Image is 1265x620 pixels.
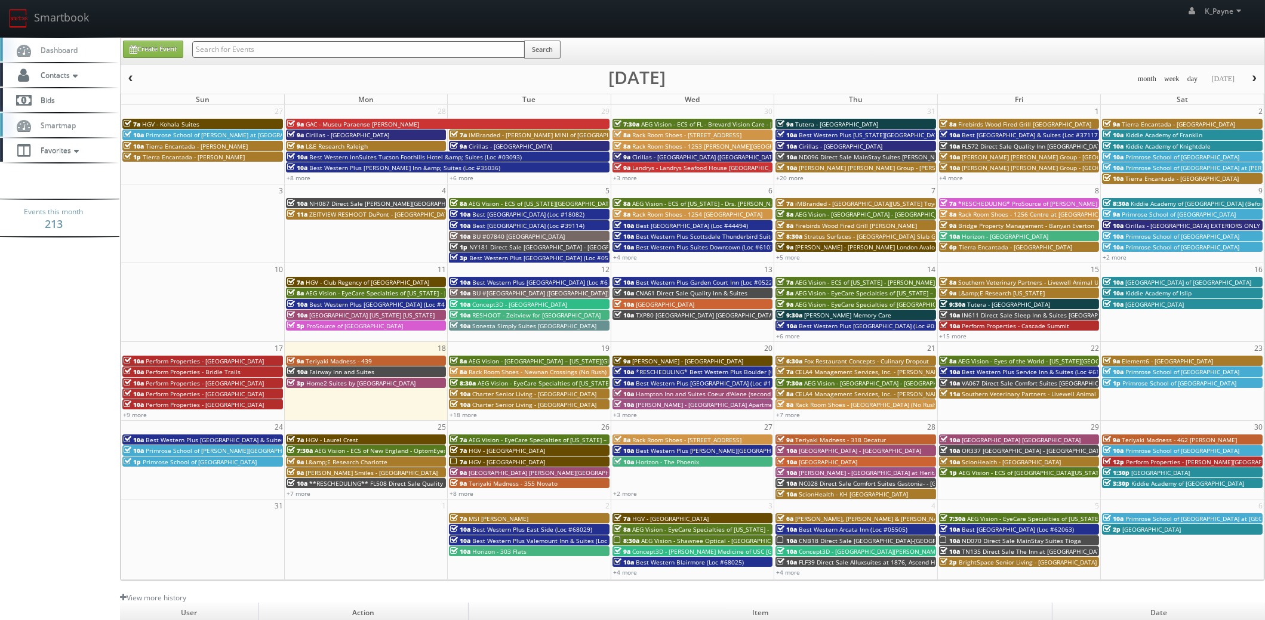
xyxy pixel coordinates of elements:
[777,368,793,376] span: 7a
[632,210,762,218] span: Rack Room Shoes - 1254 [GEOGRAPHIC_DATA]
[450,210,470,218] span: 10a
[940,120,957,128] span: 8a
[940,243,958,251] span: 6p
[962,322,1070,330] span: Perform Properties - Cascade Summit
[636,221,748,230] span: Best [GEOGRAPHIC_DATA] (Loc #44494)
[776,174,804,182] a: +20 more
[287,131,304,139] span: 9a
[472,400,596,409] span: Charter Senior Living - [GEOGRAPHIC_DATA]
[1125,232,1239,240] span: Primrose School of [GEOGRAPHIC_DATA]
[472,322,596,330] span: Sonesta Simply Suites [GEOGRAPHIC_DATA]
[472,390,596,398] span: Charter Senior Living - [GEOGRAPHIC_DATA]
[940,221,957,230] span: 9a
[450,446,467,455] span: 7a
[795,243,938,251] span: [PERSON_NAME] - [PERSON_NAME] London Avalon
[777,243,793,251] span: 9a
[450,357,467,365] span: 8a
[146,379,264,387] span: Perform Properties - [GEOGRAPHIC_DATA]
[287,446,313,455] span: 7:30a
[959,221,1095,230] span: Bridge Property Management - Banyan Everton
[450,311,470,319] span: 10a
[940,174,964,182] a: +4 more
[632,131,741,139] span: Rack Room Shoes - [STREET_ADDRESS]
[795,289,1027,297] span: AEG Vision - EyeCare Specialties of [US_STATE] – [PERSON_NAME] Family EyeCare
[1103,164,1124,172] span: 10a
[472,210,584,218] span: Best [GEOGRAPHIC_DATA] (Loc #18082)
[146,368,241,376] span: Perform Properties - Bridle Trails
[613,411,637,419] a: +3 more
[962,446,1106,455] span: OR337 [GEOGRAPHIC_DATA] - [GEOGRAPHIC_DATA]
[287,210,307,218] span: 11a
[940,322,961,330] span: 10a
[306,458,387,466] span: L&amp;E Research Charlotte
[472,300,567,309] span: Concept3D - [GEOGRAPHIC_DATA]
[614,278,634,286] span: 10a
[614,300,634,309] span: 10a
[450,199,467,208] span: 8a
[962,390,1169,398] span: Southern Veterinary Partners - Livewell Animal Urgent Care of Goodyear
[123,411,147,419] a: +9 more
[306,289,601,297] span: AEG Vision - EyeCare Specialties of [US_STATE] - [PERSON_NAME] Eyecare Associates - [PERSON_NAME]
[1122,379,1236,387] span: Primrose School of [GEOGRAPHIC_DATA]
[450,289,470,297] span: 10a
[641,120,817,128] span: AEG Vision - ECS of FL - Brevard Vision Care - [PERSON_NAME]
[940,278,957,286] span: 8a
[795,436,886,444] span: Teriyaki Madness - 318 Decatur
[287,436,304,444] span: 7a
[636,232,816,240] span: Best Western Plus Scottsdale Thunderbird Suites (Loc #03156)
[469,458,545,466] span: HGV - [GEOGRAPHIC_DATA]
[940,311,961,319] span: 10a
[799,153,949,161] span: ND096 Direct Sale MainStay Suites [PERSON_NAME]
[1103,153,1124,161] span: 10a
[124,142,144,150] span: 10a
[287,120,304,128] span: 9a
[450,142,467,150] span: 9a
[287,153,307,161] span: 10a
[450,411,477,419] a: +18 more
[614,142,630,150] span: 8a
[306,436,358,444] span: HGV - Laurel Crest
[287,458,304,466] span: 9a
[306,322,403,330] span: ProSource of [GEOGRAPHIC_DATA]
[614,368,634,376] span: 10a
[1103,357,1120,365] span: 9a
[636,311,774,319] span: TXP80 [GEOGRAPHIC_DATA] [GEOGRAPHIC_DATA]
[469,254,621,262] span: Best Western Plus [GEOGRAPHIC_DATA] (Loc #05385)
[35,45,78,55] span: Dashboard
[1103,131,1124,139] span: 10a
[940,210,957,218] span: 8a
[1125,243,1239,251] span: Primrose School of [GEOGRAPHIC_DATA]
[478,379,715,387] span: AEG Vision - EyeCare Specialties of [US_STATE][PERSON_NAME] Eyecare Associates
[962,142,1137,150] span: FL572 Direct Sale Quality Inn [GEOGRAPHIC_DATA] North I-75
[632,153,780,161] span: Cirillas - [GEOGRAPHIC_DATA] ([GEOGRAPHIC_DATA])
[777,278,793,286] span: 7a
[1125,278,1251,286] span: [GEOGRAPHIC_DATA] of [GEOGRAPHIC_DATA]
[306,379,415,387] span: Home2 Suites by [GEOGRAPHIC_DATA]
[799,322,950,330] span: Best Western Plus [GEOGRAPHIC_DATA] (Loc #05665)
[962,164,1201,172] span: [PERSON_NAME] [PERSON_NAME] Group - [GEOGRAPHIC_DATA] - [STREET_ADDRESS]
[192,41,525,58] input: Search for Events
[1103,221,1124,230] span: 10a
[614,379,634,387] span: 10a
[287,278,304,286] span: 7a
[636,379,787,387] span: Best Western Plus [GEOGRAPHIC_DATA] (Loc #11187)
[777,131,797,139] span: 10a
[124,131,144,139] span: 10a
[777,390,793,398] span: 8a
[940,199,957,208] span: 7a
[799,446,921,455] span: [GEOGRAPHIC_DATA] - [GEOGRAPHIC_DATA]
[804,379,962,387] span: AEG Vision - [GEOGRAPHIC_DATA] - [GEOGRAPHIC_DATA]
[315,446,533,455] span: AEG Vision - ECS of New England - OptomEyes Health – [GEOGRAPHIC_DATA]
[804,357,929,365] span: Fox Restaurant Concepts - Culinary Dropout
[1103,300,1124,309] span: 10a
[613,174,637,182] a: +3 more
[450,390,470,398] span: 10a
[1125,446,1239,455] span: Primrose School of [GEOGRAPHIC_DATA]
[309,300,461,309] span: Best Western Plus [GEOGRAPHIC_DATA] (Loc #48184)
[124,400,144,409] span: 10a
[472,232,565,240] span: BU #07840 [GEOGRAPHIC_DATA]
[777,164,797,172] span: 10a
[1103,243,1124,251] span: 10a
[636,400,782,409] span: [PERSON_NAME] - [GEOGRAPHIC_DATA] Apartments
[287,311,307,319] span: 10a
